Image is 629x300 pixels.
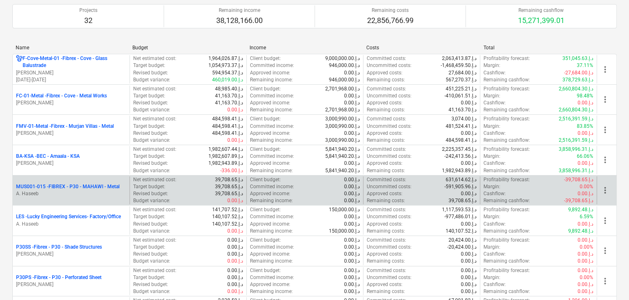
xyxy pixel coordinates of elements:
[250,258,293,265] p: Remaining income :
[215,176,243,183] p: 39,708.65د.إ.‏
[367,137,405,144] p: Remaining costs :
[367,228,405,235] p: Remaining costs :
[446,176,476,183] p: 631,614.62د.إ.‏
[133,183,165,190] p: Target budget :
[133,258,170,265] p: Budget variance :
[444,213,476,220] p: -977,486.01د.إ.‏
[483,92,500,99] p: Margin :
[133,228,170,235] p: Budget variance :
[79,16,97,25] p: 32
[250,213,294,220] p: Committed income :
[578,99,593,106] p: 0.00د.إ.‏
[250,123,294,130] p: Committed income :
[16,274,102,281] p: P30PS - Fibrex - P30 - Perforated Sheet
[461,190,476,197] p: 0.00د.إ.‏
[461,99,476,106] p: 0.00د.إ.‏
[133,146,176,153] p: Net estimated cost :
[344,190,360,197] p: 0.00د.إ.‏
[366,45,476,51] div: Costs
[344,237,360,244] p: 0.00د.إ.‏
[133,69,168,76] p: Revised budget :
[133,153,165,160] p: Target budget :
[367,258,405,265] p: Remaining costs :
[483,76,530,83] p: Remaining cashflow :
[559,106,593,113] p: 2,660,804.30د.إ.‏
[367,160,402,167] p: Approved costs :
[133,251,168,258] p: Revised budget :
[215,99,243,106] p: 41,163.70د.إ.‏
[16,99,126,106] p: [PERSON_NAME]
[344,281,360,288] p: 0.00د.إ.‏
[578,160,593,167] p: 0.00د.إ.‏
[215,85,243,92] p: 48,985.40د.إ.‏
[250,244,294,251] p: Committed income :
[133,85,176,92] p: Net estimated cost :
[212,221,243,228] p: 140,107.52د.إ.‏
[483,281,506,288] p: Cashflow :
[227,197,243,204] p: 0.00د.إ.‏
[449,106,476,113] p: 41,163.70د.إ.‏
[446,123,476,130] p: 481,524.41د.إ.‏
[344,160,360,167] p: 0.00د.إ.‏
[367,183,412,190] p: Uncommitted costs :
[483,123,500,130] p: Margin :
[325,106,360,113] p: 2,701,968.00د.إ.‏
[344,221,360,228] p: 0.00د.إ.‏
[600,125,610,135] span: more_vert
[577,92,593,99] p: 98.48%
[227,281,243,288] p: 0.00د.إ.‏
[132,45,243,51] div: Budget
[133,92,165,99] p: Target budget :
[16,92,126,106] div: FC-01-Metal -Fibrex - Cove - Metal Works[PERSON_NAME]
[212,130,243,137] p: 484,598.41د.إ.‏
[461,267,476,274] p: 0.00د.إ.‏
[250,106,293,113] p: Remaining income :
[483,183,500,190] p: Margin :
[212,206,243,213] p: 141,707.52د.إ.‏
[367,7,414,14] p: Remaining costs
[564,197,593,204] p: -39,708.65د.إ.‏
[227,244,243,251] p: 0.00د.إ.‏
[344,288,360,295] p: 0.00د.إ.‏
[133,115,176,122] p: Net estimated cost :
[16,244,126,258] div: P30SS -Fibrex - P30 - Shade Structures[PERSON_NAME]
[16,183,120,190] p: MUS001-015 - FIBREX - P30 - MAHAWI - Metal
[227,237,243,244] p: 0.00د.إ.‏
[367,146,406,153] p: Committed costs :
[444,92,476,99] p: -410,061.51د.إ.‏
[215,190,243,197] p: 39,708.65د.إ.‏
[449,69,476,76] p: 27,684.00د.إ.‏
[220,167,243,174] p: -336.00د.إ.‏
[212,69,243,76] p: 594,954.37د.إ.‏
[367,99,402,106] p: Approved costs :
[578,237,593,244] p: 0.00د.إ.‏
[564,176,593,183] p: -39,708.65د.إ.‏
[461,281,476,288] p: 0.00د.إ.‏
[367,167,405,174] p: Remaining costs :
[580,274,593,281] p: 0.00%
[16,190,126,197] p: A. Haseeb
[577,153,593,160] p: 66.06%
[446,76,476,83] p: 567,270.37د.إ.‏
[580,244,593,251] p: 0.00%
[451,115,476,122] p: 3,074.00د.إ.‏
[367,244,412,251] p: Uncommitted costs :
[16,160,126,167] p: [PERSON_NAME]
[133,206,176,213] p: Net estimated cost :
[442,55,476,62] p: 2,063,413.87د.إ.‏
[208,146,243,153] p: 1,982,607.44د.إ.‏
[483,221,506,228] p: Cashflow :
[578,258,593,265] p: 0.00د.إ.‏
[580,183,593,190] p: 0.00%
[559,167,593,174] p: 3,858,996.31د.إ.‏
[367,197,405,204] p: Remaining costs :
[483,160,506,167] p: Cashflow :
[250,45,360,51] div: Income
[16,244,102,251] p: P30SS - Fibrex - P30 - Shade Structures
[483,69,506,76] p: Cashflow :
[483,251,506,258] p: Cashflow :
[441,62,476,69] p: -1,468,459.50د.إ.‏
[325,167,360,174] p: 5,841,940.20د.إ.‏
[133,213,165,220] p: Target budget :
[325,153,360,160] p: 5,841,940.20د.إ.‏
